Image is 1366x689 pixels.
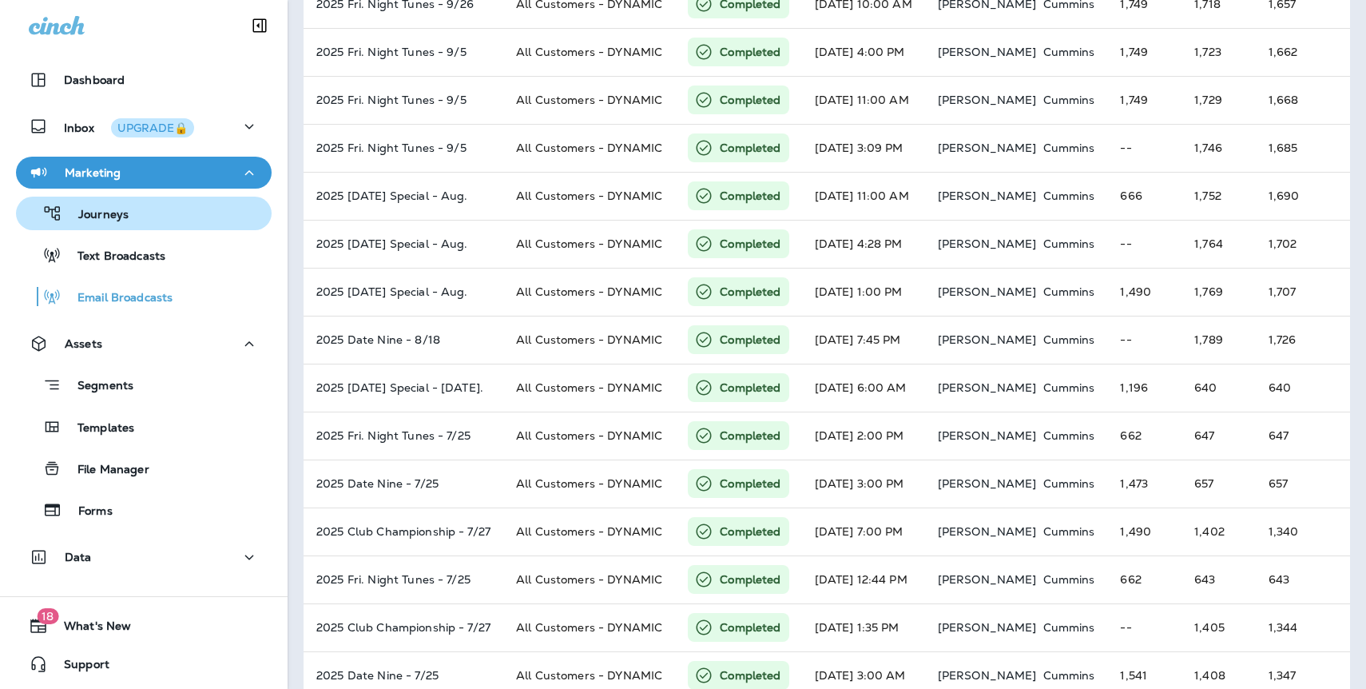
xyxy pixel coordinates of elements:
div: UPGRADE🔒 [117,122,188,133]
button: Collapse Sidebar [237,10,282,42]
p: [PERSON_NAME] [938,573,1037,586]
p: Cummins [1043,333,1095,346]
p: 2025 Fri. Night Tunes - 9/5 [316,94,490,106]
p: Completed [720,284,780,300]
td: [DATE] 11:00 AM [802,76,925,124]
p: Data [65,551,92,564]
p: 2025 Tuesday Special - Jul. [316,381,490,394]
p: Completed [720,44,780,60]
span: All Customers - DYNAMIC [516,237,662,251]
p: Completed [720,380,780,396]
td: 1,769 [1181,268,1256,316]
p: Cummins [1043,141,1095,154]
p: Cummins [1043,477,1095,490]
span: All Customers - DYNAMIC [516,45,662,59]
p: 2025 Tuesday Special - Aug. [316,237,490,250]
td: 657 [1181,460,1256,508]
button: Forms [16,493,272,527]
p: Completed [720,332,780,348]
p: Text Broadcasts [62,249,165,265]
p: 2025 Date Nine - 8/18 [316,333,490,346]
button: Dashboard [16,64,272,96]
button: 18What's New [16,610,272,642]
td: -- [1107,124,1181,172]
span: 18 [37,608,58,624]
p: 2025 Fri. Night Tunes - 7/25 [316,429,490,442]
button: Email Broadcasts [16,280,272,313]
td: 1,729 [1181,76,1256,124]
p: 2025 Fri. Night Tunes - 9/5 [316,46,490,58]
p: Dashboard [64,74,125,86]
p: Cummins [1043,94,1095,106]
p: [PERSON_NAME] [938,94,1037,106]
p: Cummins [1043,237,1095,250]
button: Text Broadcasts [16,238,272,272]
td: 1,690 [1256,172,1340,220]
p: Journeys [62,208,129,223]
span: All Customers - DYNAMIC [516,668,662,683]
td: 643 [1256,556,1340,603]
p: Templates [62,421,134,436]
p: Cummins [1043,189,1095,202]
span: All Customers - DYNAMIC [516,285,662,299]
td: 1,473 [1107,460,1181,508]
p: 2025 Fri. Night Tunes - 7/25 [316,573,490,586]
p: [PERSON_NAME] [938,525,1037,538]
span: All Customers - DYNAMIC [516,428,662,443]
p: 2025 Tuesday Special - Aug. [316,285,490,298]
p: 2025 Club Championship - 7/27 [316,525,490,538]
p: Cummins [1043,285,1095,298]
span: All Customers - DYNAMIC [516,93,662,107]
p: Completed [720,140,780,156]
td: 1,344 [1256,603,1340,651]
p: [PERSON_NAME] [938,429,1037,442]
button: Marketing [16,157,272,189]
td: 1,749 [1107,28,1181,76]
td: 1,749 [1107,76,1181,124]
td: 1,668 [1256,76,1340,124]
p: Completed [720,524,780,540]
p: Completed [720,428,780,444]
td: 1,685 [1256,124,1340,172]
p: Completed [720,92,780,108]
button: UPGRADE🔒 [111,118,194,137]
p: [PERSON_NAME] [938,237,1037,250]
span: All Customers - DYNAMIC [516,476,662,491]
td: 647 [1181,412,1256,460]
span: All Customers - DYNAMIC [516,333,662,347]
td: [DATE] 11:00 AM [802,172,925,220]
p: [PERSON_NAME] [938,333,1037,346]
p: Completed [720,619,780,635]
td: 1,723 [1181,28,1256,76]
button: Journeys [16,197,272,230]
td: 1,707 [1256,268,1340,316]
p: Cummins [1043,381,1095,394]
p: Marketing [65,166,121,179]
span: All Customers - DYNAMIC [516,572,662,587]
p: Assets [65,337,102,350]
p: 2025 Fri. Night Tunes - 9/5 [316,141,490,154]
p: Forms [62,504,113,520]
button: Support [16,648,272,680]
td: [DATE] 6:00 AM [802,364,925,412]
p: [PERSON_NAME] [938,669,1037,682]
td: 1,789 [1181,316,1256,364]
p: Cummins [1043,573,1095,586]
span: Support [48,658,109,677]
p: Email Broadcasts [62,291,173,306]
td: 1,490 [1107,268,1181,316]
td: 1,490 [1107,508,1181,556]
p: Completed [720,188,780,204]
td: 1,196 [1107,364,1181,412]
span: All Customers - DYNAMIC [516,524,662,539]
td: 1,405 [1181,603,1256,651]
p: File Manager [62,463,149,478]
td: 640 [1181,364,1256,412]
td: [DATE] 3:00 PM [802,460,925,508]
td: 1,662 [1256,28,1340,76]
p: 2025 Club Championship - 7/27 [316,621,490,634]
p: Inbox [64,118,194,135]
button: File Manager [16,452,272,485]
p: Segments [62,379,133,395]
td: [DATE] 4:28 PM [802,220,925,268]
